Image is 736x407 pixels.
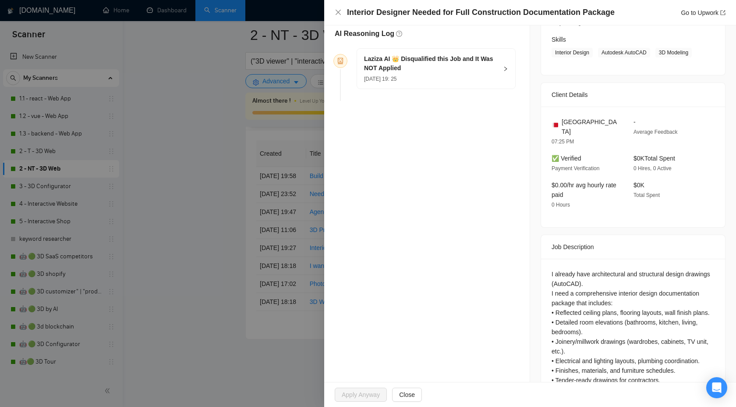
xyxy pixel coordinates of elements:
[655,48,692,57] span: 3D Modeling
[633,118,636,125] span: -
[364,76,396,82] span: [DATE] 19: 25
[633,182,644,189] span: $0K
[335,9,342,16] button: Close
[552,235,715,259] div: Job Description
[720,10,725,15] span: export
[633,155,675,162] span: $0K Total Spent
[552,165,599,171] span: Payment Verification
[335,29,394,39] h5: AI Reasoning Log
[552,122,558,128] img: 🇧🇭
[396,31,402,37] span: question-circle
[552,139,574,145] span: 07:25 PM
[598,48,650,57] span: Autodesk AutoCAD
[552,48,593,57] span: Interior Design
[552,155,581,162] span: ✅ Verified
[364,54,498,73] h5: Laziza AI 👑 Disqualified this Job and It Was NOT Applied
[337,58,343,64] span: robot
[503,66,508,71] span: right
[633,192,660,198] span: Total Spent
[552,182,616,198] span: $0.00/hr avg hourly rate paid
[392,388,422,402] button: Close
[562,117,619,136] span: [GEOGRAPHIC_DATA]
[399,390,415,400] span: Close
[706,377,727,398] div: Open Intercom Messenger
[335,9,342,16] span: close
[633,129,678,135] span: Average Feedback
[347,7,615,18] h4: Interior Designer Needed for Full Construction Documentation Package
[633,165,672,171] span: 0 Hires, 0 Active
[552,83,715,107] div: Client Details
[681,9,725,16] a: Go to Upworkexport
[552,36,566,43] span: Skills
[552,202,570,208] span: 0 Hours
